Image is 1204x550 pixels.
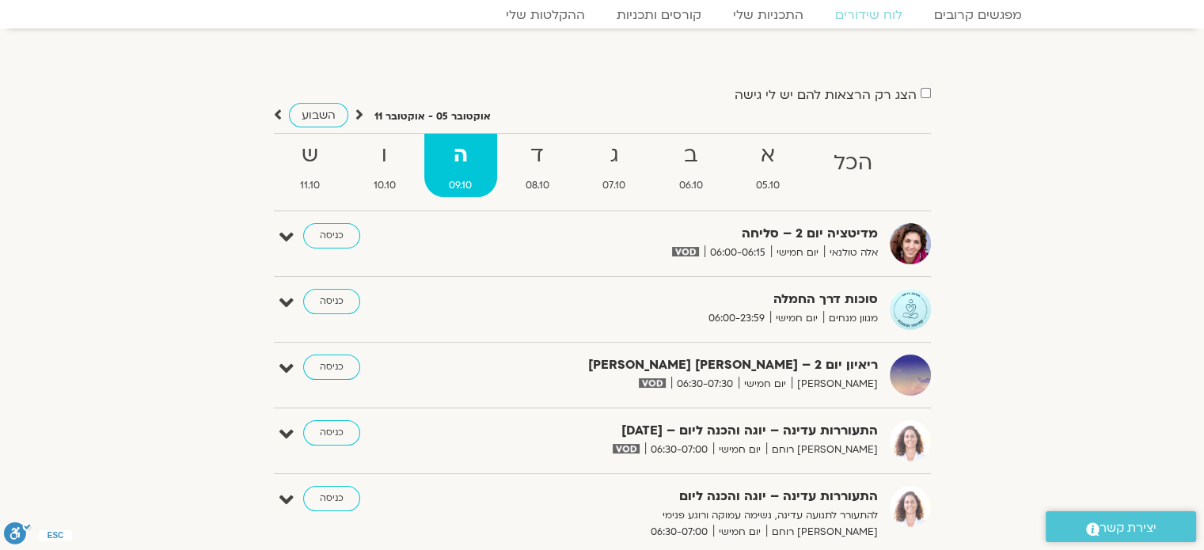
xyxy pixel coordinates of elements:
[424,138,498,173] strong: ה
[823,310,878,327] span: מגוון מנחים
[672,247,698,256] img: vodicon
[490,223,878,245] strong: מדיטציה יום 2 – סליחה
[671,376,739,393] span: 06:30-07:30
[303,486,360,511] a: כניסה
[578,138,651,173] strong: ג
[808,134,898,197] a: הכל
[500,138,575,173] strong: ד
[302,108,336,123] span: השבוע
[713,442,766,458] span: יום חמישי
[490,355,878,376] strong: ריאיון יום 2 – [PERSON_NAME] [PERSON_NAME]
[731,138,806,173] strong: א
[490,7,601,23] a: ההקלטות שלי
[500,134,575,197] a: ד08.10
[654,138,728,173] strong: ב
[601,7,717,23] a: קורסים ותכניות
[424,177,498,194] span: 09.10
[275,134,346,197] a: ש11.10
[275,177,346,194] span: 11.10
[613,444,639,453] img: vodicon
[424,134,498,197] a: ה09.10
[289,103,348,127] a: השבוע
[490,420,878,442] strong: התעוררות עדינה – יוגה והכנה ליום – [DATE]
[1100,518,1157,539] span: יצירת קשר
[490,507,878,524] p: להתעורר לתנועה עדינה, נשימה עמוקה ורוגע פנימי
[374,108,491,125] p: אוקטובר 05 - אוקטובר 11
[303,420,360,446] a: כניסה
[918,7,1038,23] a: מפגשים קרובים
[490,486,878,507] strong: התעוררות עדינה – יוגה והכנה ליום
[703,310,770,327] span: 06:00-23:59
[303,355,360,380] a: כניסה
[808,146,898,181] strong: הכל
[735,88,917,102] label: הצג רק הרצאות להם יש לי גישה
[731,134,806,197] a: א05.10
[303,289,360,314] a: כניסה
[771,245,824,261] span: יום חמישי
[490,289,878,310] strong: סוכות דרך החמלה
[645,442,713,458] span: 06:30-07:00
[739,376,792,393] span: יום חמישי
[713,524,766,541] span: יום חמישי
[303,223,360,248] a: כניסה
[578,134,651,197] a: ג07.10
[770,310,823,327] span: יום חמישי
[167,7,1038,23] nav: Menu
[645,524,713,541] span: 06:30-07:00
[348,138,421,173] strong: ו
[348,134,421,197] a: ו10.10
[275,138,346,173] strong: ש
[792,376,878,393] span: [PERSON_NAME]
[705,245,771,261] span: 06:00-06:15
[654,177,728,194] span: 06.10
[766,524,878,541] span: [PERSON_NAME] רוחם
[824,245,878,261] span: אלה טולנאי
[1046,511,1196,542] a: יצירת קשר
[639,378,665,388] img: vodicon
[731,177,806,194] span: 05.10
[819,7,918,23] a: לוח שידורים
[500,177,575,194] span: 08.10
[578,177,651,194] span: 07.10
[348,177,421,194] span: 10.10
[766,442,878,458] span: [PERSON_NAME] רוחם
[654,134,728,197] a: ב06.10
[717,7,819,23] a: התכניות שלי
